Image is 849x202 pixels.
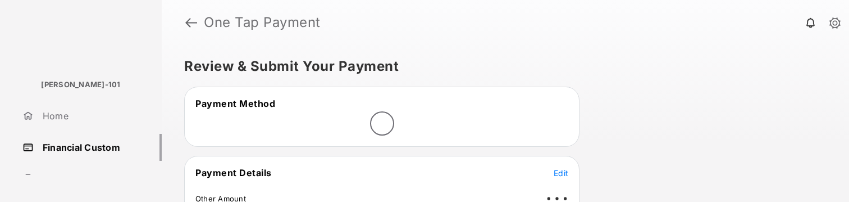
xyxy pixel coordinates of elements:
[195,167,272,178] span: Payment Details
[204,16,321,29] strong: One Tap Payment
[18,134,162,161] a: Financial Custom
[18,102,162,129] a: Home
[554,167,568,178] button: Edit
[195,98,275,109] span: Payment Method
[554,168,568,178] span: Edit
[184,60,818,73] h5: Review & Submit Your Payment
[18,165,162,192] a: Housing Agreement Details
[41,79,120,91] p: [PERSON_NAME]-101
